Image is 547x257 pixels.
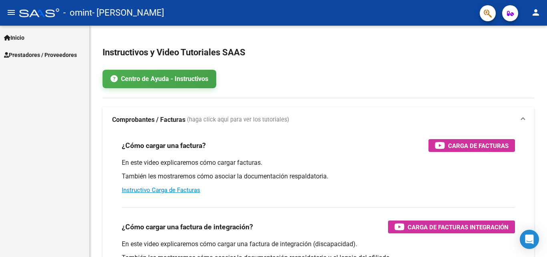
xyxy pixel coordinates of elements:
span: - [PERSON_NAME] [92,4,164,22]
span: Carga de Facturas [448,141,509,151]
h3: ¿Cómo cargar una factura de integración? [122,221,253,233]
mat-expansion-panel-header: Comprobantes / Facturas (haga click aquí para ver los tutoriales) [103,107,534,133]
span: Prestadores / Proveedores [4,51,77,59]
p: En este video explicaremos cómo cargar una factura de integración (discapacidad). [122,240,515,249]
span: (haga click aquí para ver los tutoriales) [187,115,289,124]
h3: ¿Cómo cargar una factura? [122,140,206,151]
span: Carga de Facturas Integración [408,222,509,232]
a: Instructivo Carga de Facturas [122,186,200,194]
mat-icon: person [531,8,541,17]
button: Carga de Facturas [428,139,515,152]
p: En este video explicaremos cómo cargar facturas. [122,158,515,167]
button: Carga de Facturas Integración [388,221,515,233]
mat-icon: menu [6,8,16,17]
a: Centro de Ayuda - Instructivos [103,70,216,88]
h2: Instructivos y Video Tutoriales SAAS [103,45,534,60]
span: Inicio [4,33,24,42]
strong: Comprobantes / Facturas [112,115,185,124]
p: También les mostraremos cómo asociar la documentación respaldatoria. [122,172,515,181]
div: Open Intercom Messenger [520,230,539,249]
span: - omint [63,4,92,22]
